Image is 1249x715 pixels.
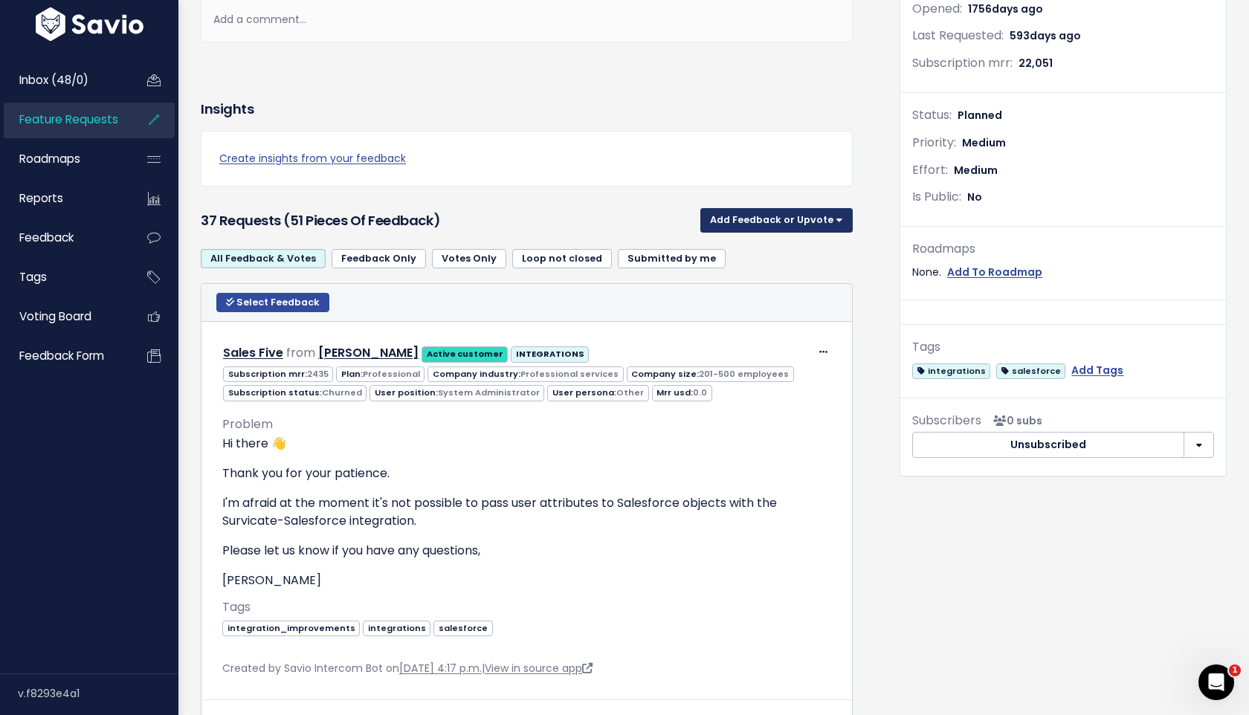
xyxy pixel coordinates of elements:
a: Inbox (48/0) [4,63,123,97]
span: Created by Savio Intercom Bot on | [222,661,593,676]
span: Professional [363,368,420,380]
iframe: Intercom live chat [1198,664,1234,700]
span: Priority: [912,134,956,151]
span: Roadmaps [19,151,80,166]
span: Feedback [19,230,74,245]
p: Hi there 👋 [222,435,831,453]
a: Feature Requests [4,103,123,137]
span: 593 [1010,28,1081,43]
span: Effort: [912,161,948,178]
a: integrations [363,620,430,635]
a: salesforce [433,620,492,635]
span: Medium [954,163,998,178]
strong: INTEGRATIONS [516,348,584,360]
a: View in source app [485,661,593,676]
a: Roadmaps [4,142,123,176]
p: I'm afraid at the moment it's not possible to pass user attributes to Salesforce objects with the... [222,494,831,530]
a: Votes Only [432,249,506,268]
a: Feedback [4,221,123,255]
a: Submitted by me [618,249,726,268]
span: User position: [369,385,544,401]
span: Churned [322,386,362,398]
span: Subscription mrr: [912,54,1013,71]
span: Subscribers [912,412,981,429]
a: Create insights from your feedback [219,149,834,168]
a: Feedback form [4,339,123,373]
span: Subscription status: [223,385,367,401]
span: 2435 [307,368,329,380]
span: Company industry: [427,366,623,382]
div: v.f8293e4a1 [18,674,178,713]
span: Problem [222,415,273,433]
h3: Insights [201,99,254,120]
span: User persona: [547,385,648,401]
span: 1 [1229,664,1241,676]
span: integrations [912,363,990,379]
span: Is Public: [912,188,961,205]
a: [PERSON_NAME] [318,344,419,361]
p: Thank you for your patience. [222,465,831,482]
span: Medium [962,135,1006,150]
span: 201-500 employees [699,368,789,380]
span: Tags [222,598,251,615]
span: from [286,344,315,361]
span: Professional services [520,368,619,380]
span: Planned [958,108,1002,123]
a: Reports [4,181,123,216]
span: Reports [19,190,63,206]
button: Select Feedback [216,293,329,312]
button: Add Feedback or Upvote [700,208,853,232]
a: salesforce [996,361,1065,380]
a: Loop not closed [512,249,612,268]
span: Other [616,386,644,398]
span: Plan: [336,366,425,382]
p: Please let us know if you have any questions, [222,542,831,560]
span: Last Requested: [912,27,1004,44]
span: Voting Board [19,308,91,324]
span: salesforce [433,621,492,636]
button: Unsubscribed [912,432,1184,459]
a: integration_improvements [222,620,360,635]
a: Feedback Only [332,249,426,268]
span: Inbox (48/0) [19,72,88,88]
span: days ago [1030,28,1081,43]
a: Add To Roadmap [947,263,1042,282]
div: Tags [912,337,1214,358]
span: Tags [19,269,47,285]
span: Status: [912,106,952,123]
span: Subscription mrr: [223,366,333,382]
span: integrations [363,621,430,636]
h3: 37 Requests (51 pieces of Feedback) [201,210,694,231]
div: Roadmaps [912,239,1214,260]
span: days ago [992,1,1043,16]
span: integration_improvements [222,621,360,636]
span: <p><strong>Subscribers</strong><br><br> No subscribers yet<br> </p> [987,413,1042,428]
span: Select Feedback [236,296,320,308]
span: 0.0 [693,386,707,398]
a: All Feedback & Votes [201,249,326,268]
span: Feedback form [19,348,104,363]
img: logo-white.9d6f32f41409.svg [32,7,147,41]
span: Company size: [627,366,794,382]
a: integrations [912,361,990,380]
span: Mrr usd: [652,385,712,401]
span: No [967,190,982,204]
div: None. [912,263,1214,282]
span: 22,051 [1019,56,1053,71]
a: [DATE] 4:17 p.m. [399,661,482,676]
span: salesforce [996,363,1065,379]
span: System Administrator [438,386,540,398]
span: 1756 [968,1,1043,16]
a: Tags [4,260,123,294]
a: Sales Five [223,344,283,361]
span: Feature Requests [19,111,118,127]
a: Voting Board [4,300,123,334]
strong: Active customer [427,348,503,360]
a: Add Tags [1071,361,1123,380]
p: [PERSON_NAME] [222,572,831,589]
